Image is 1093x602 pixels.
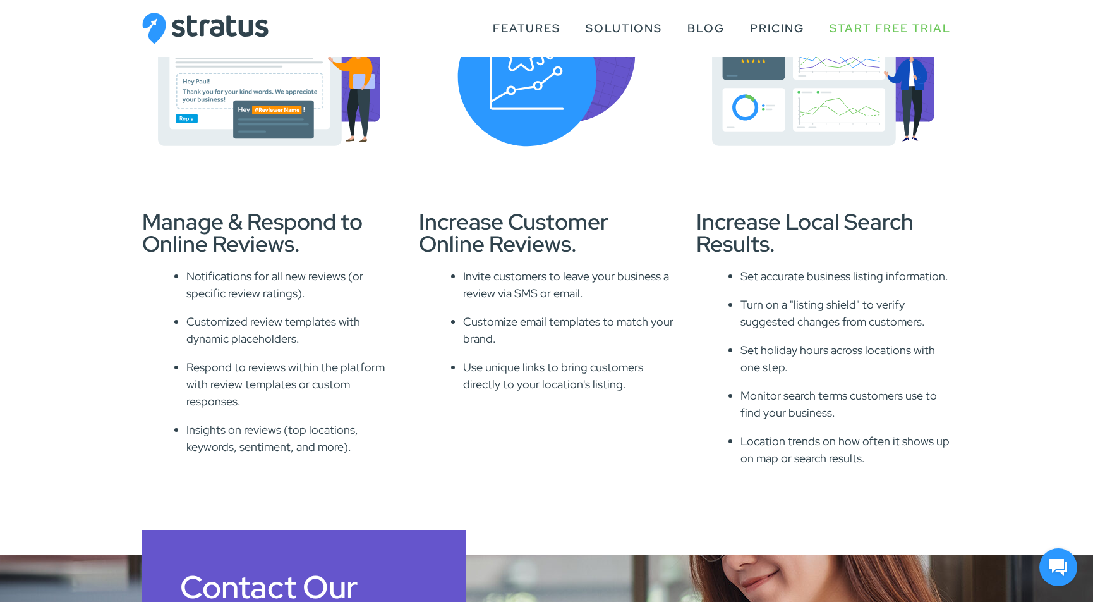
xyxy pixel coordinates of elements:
[740,267,951,285] p: Set accurate business listing information.
[750,16,804,40] a: Pricing
[687,16,725,40] a: Blog
[830,16,951,40] a: Start Free Trial
[142,211,397,255] h3: Manage & Respond to Online Reviews.
[463,359,673,393] p: Use unique links to bring customers directly to your location's listing.
[186,313,397,347] p: Customized review templates with dynamic placeholders.
[186,359,397,410] p: Respond to reviews within the platform with review templates or custom responses.
[463,313,673,347] p: Customize email templates to match your brand.
[586,16,662,40] a: Solutions
[186,267,397,302] p: Notifications for all new reviews (or specific review ratings).
[419,211,673,255] h3: Increase Customer Online Reviews.
[740,341,951,376] p: Set holiday hours across locations with one step.
[740,387,951,421] p: Monitor search terms customers use to find your business.
[142,13,269,44] img: Stratus
[1036,545,1080,589] iframe: HelpCrunch
[463,267,673,302] p: Invite customers to leave your business a review via SMS or email.
[696,211,951,255] h3: Increase Local Search Results.
[740,433,951,467] p: Location trends on how often it shows up on map or search results.
[186,421,397,455] p: Insights on reviews (top locations, keywords, sentiment, and more).
[740,296,951,330] p: Turn on a "listing shield" to verify suggested changes from customers.
[493,16,560,40] a: Features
